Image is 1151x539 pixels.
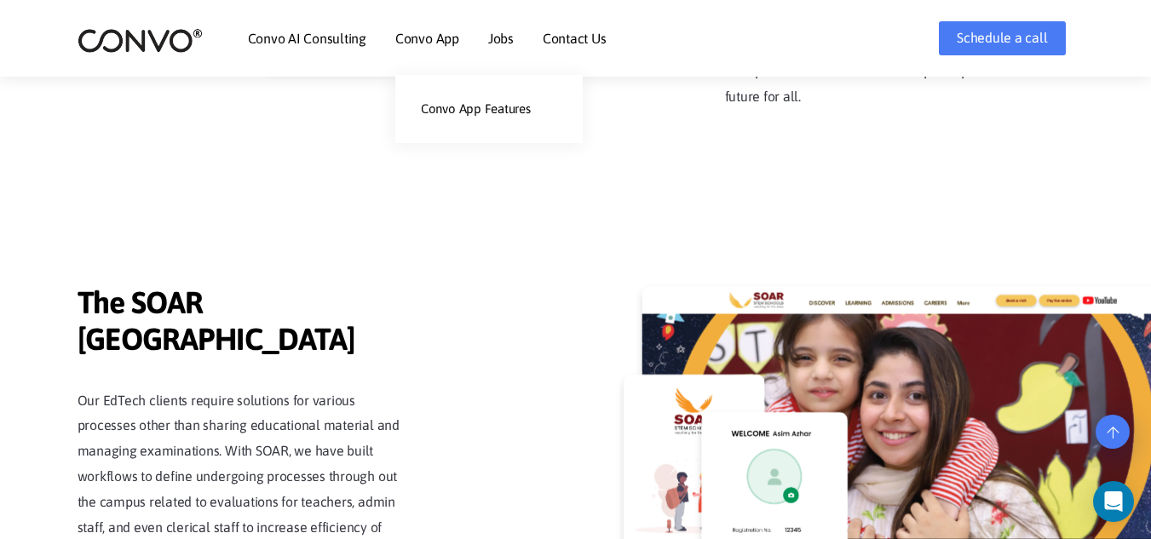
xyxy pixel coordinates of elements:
[248,32,366,45] a: Convo AI Consulting
[395,32,459,45] a: Convo App
[543,32,607,45] a: Contact Us
[395,92,583,126] a: Convo App Features
[78,27,203,54] img: logo_2.png
[939,21,1065,55] a: Schedule a call
[488,32,514,45] a: Jobs
[78,284,401,362] span: The SOAR [GEOGRAPHIC_DATA]
[1093,481,1134,522] div: Open Intercom Messenger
